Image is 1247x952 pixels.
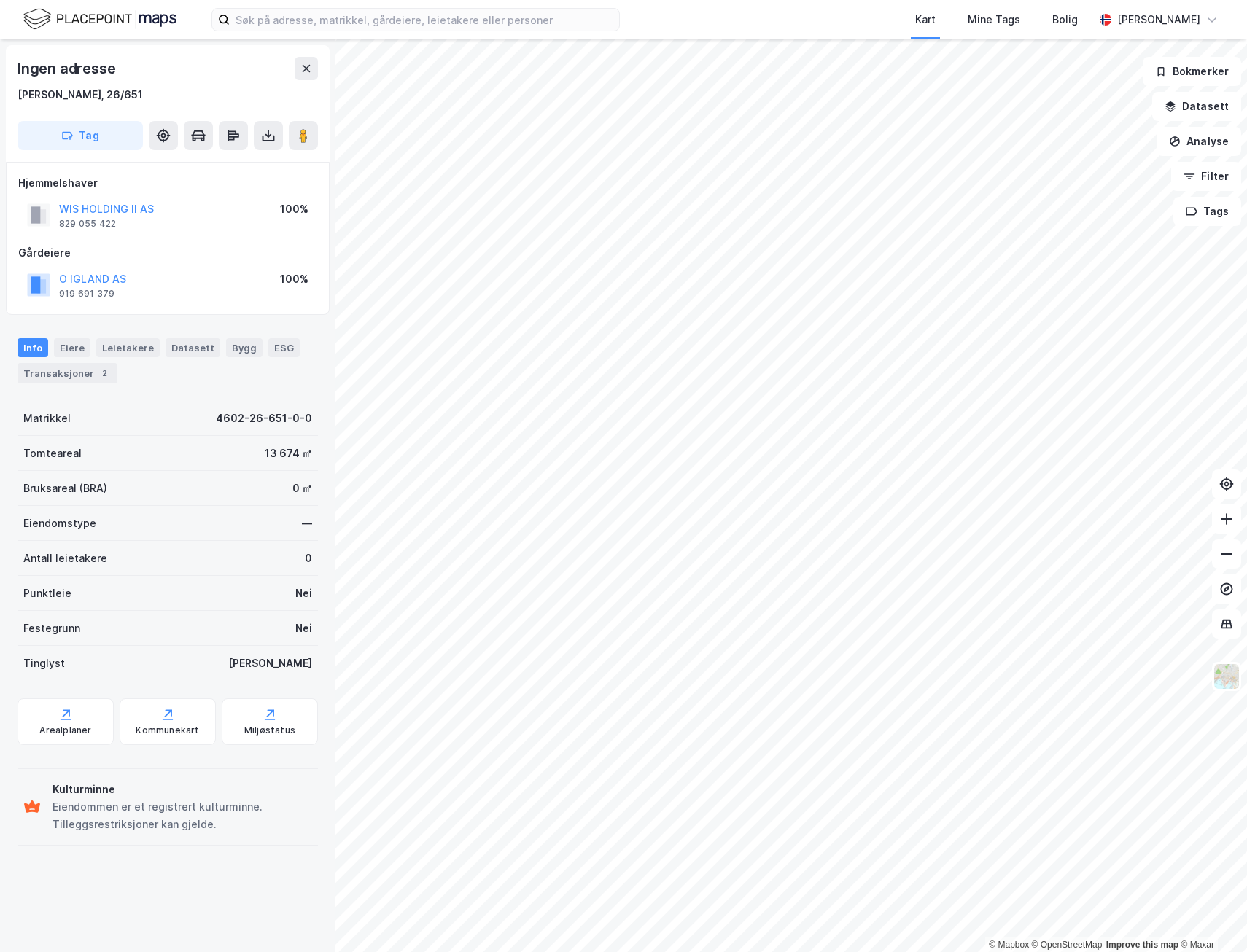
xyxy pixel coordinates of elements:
button: Tag [18,121,143,150]
div: Nei [295,620,312,637]
img: logo.f888ab2527a4732fd821a326f86c7f29.svg [23,7,176,32]
div: Arealplaner [39,725,91,736]
button: Analyse [1157,127,1241,156]
div: 13 674 ㎡ [265,445,312,462]
button: Tags [1173,197,1241,226]
div: Matrikkel [23,410,71,427]
div: Tinglyst [23,655,65,672]
div: Gårdeiere [18,244,317,262]
div: [PERSON_NAME] [228,655,312,672]
div: Eiendomstype [23,515,96,532]
div: Miljøstatus [244,725,295,736]
div: 100% [280,200,308,218]
div: ESG [268,338,300,357]
div: Hjemmelshaver [18,174,317,192]
div: 2 [97,366,112,381]
input: Søk på adresse, matrikkel, gårdeiere, leietakere eller personer [230,9,619,31]
div: 100% [280,270,308,288]
div: Mine Tags [968,11,1020,28]
div: Festegrunn [23,620,80,637]
div: Kart [915,11,936,28]
div: Transaksjoner [18,363,117,383]
button: Filter [1171,162,1241,191]
div: Tomteareal [23,445,82,462]
div: Eiere [54,338,90,357]
div: Leietakere [96,338,160,357]
div: Antall leietakere [23,550,107,567]
div: Bygg [226,338,263,357]
div: Punktleie [23,585,71,602]
div: [PERSON_NAME], 26/651 [18,86,143,104]
button: Bokmerker [1143,57,1241,86]
div: Ingen adresse [18,57,118,80]
div: Info [18,338,48,357]
div: — [302,515,312,532]
a: Mapbox [989,940,1029,950]
div: Nei [295,585,312,602]
div: Eiendommen er et registrert kulturminne. Tilleggsrestriksjoner kan gjelde. [53,798,312,833]
div: Datasett [166,338,220,357]
div: 0 [305,550,312,567]
button: Datasett [1152,92,1241,121]
div: Kulturminne [53,781,312,798]
div: Bolig [1052,11,1078,28]
div: Bruksareal (BRA) [23,480,107,497]
div: 919 691 379 [59,288,114,300]
div: [PERSON_NAME] [1117,11,1200,28]
div: 4602-26-651-0-0 [216,410,312,427]
div: 829 055 422 [59,218,116,230]
iframe: Chat Widget [1174,882,1247,952]
div: Kommunekart [136,725,199,736]
a: OpenStreetMap [1032,940,1103,950]
a: Improve this map [1106,940,1178,950]
div: 0 ㎡ [292,480,312,497]
img: Z [1213,663,1240,690]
